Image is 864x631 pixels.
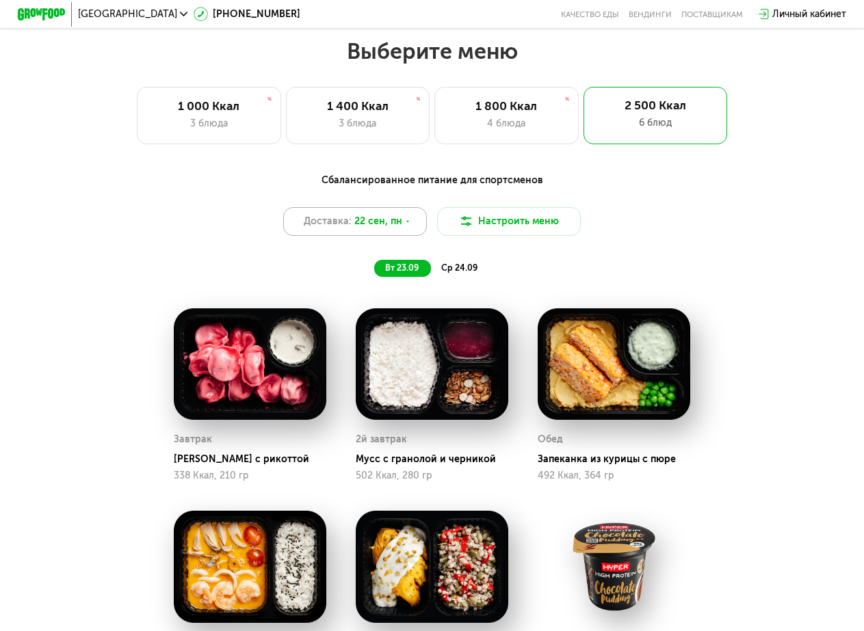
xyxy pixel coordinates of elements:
[298,99,417,113] div: 1 400 Ккал
[174,453,335,466] div: [PERSON_NAME] с рикоттой
[561,10,619,19] a: Качество еды
[38,38,826,65] h2: Выберите меню
[595,116,715,130] div: 6 блюд
[772,7,846,21] div: Личный кабинет
[437,207,581,236] button: Настроить меню
[77,173,787,188] div: Сбалансированное питание для спортсменов
[304,214,352,228] span: Доставка:
[150,116,268,131] div: 3 блюда
[538,431,563,448] div: Обед
[595,98,715,113] div: 2 500 Ккал
[174,470,326,481] div: 338 Ккал, 210 гр
[298,116,417,131] div: 3 блюда
[447,99,566,113] div: 1 800 Ккал
[194,7,300,21] a: [PHONE_NUMBER]
[354,214,402,228] span: 22 сен, пн
[681,10,743,19] div: поставщикам
[174,431,212,448] div: Завтрак
[356,453,517,466] div: Мусс с гранолой и черникой
[629,10,672,19] a: Вендинги
[385,263,419,273] span: вт 23.09
[538,453,699,466] div: Запеканка из курицы с пюре
[78,10,177,19] span: [GEOGRAPHIC_DATA]
[441,263,477,273] span: ср 24.09
[150,99,268,113] div: 1 000 Ккал
[447,116,566,131] div: 4 блюда
[356,431,407,448] div: 2й завтрак
[356,470,508,481] div: 502 Ккал, 280 гр
[538,470,690,481] div: 492 Ккал, 364 гр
